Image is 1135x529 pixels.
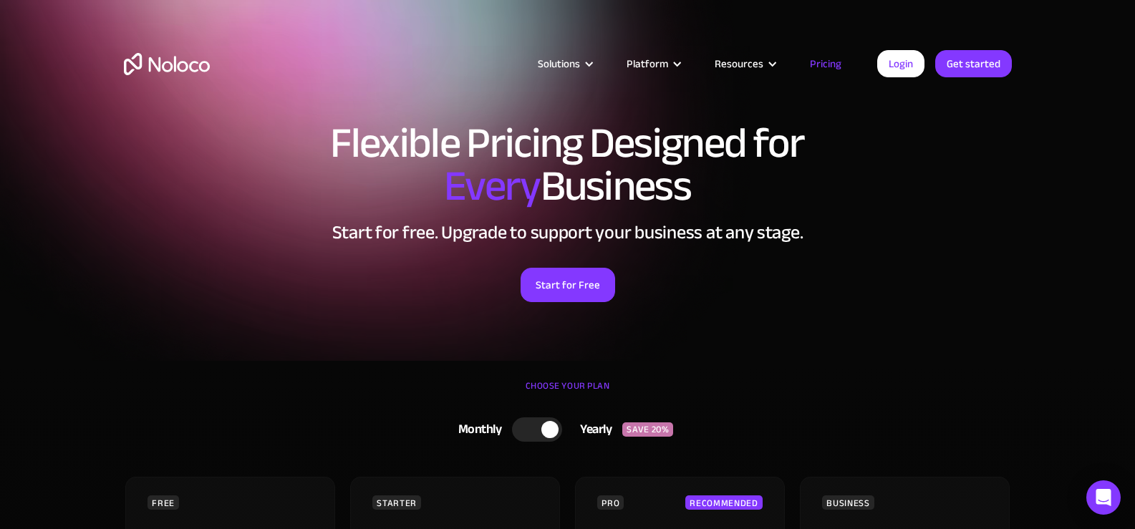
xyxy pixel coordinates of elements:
div: RECOMMENDED [685,495,762,510]
div: Resources [715,54,763,73]
div: CHOOSE YOUR PLAN [124,375,1012,411]
span: Every [444,146,541,226]
a: home [124,53,210,75]
div: PRO [597,495,624,510]
div: Platform [627,54,668,73]
div: Monthly [440,419,513,440]
div: STARTER [372,495,420,510]
h2: Start for free. Upgrade to support your business at any stage. [124,222,1012,243]
div: SAVE 20% [622,422,673,437]
h1: Flexible Pricing Designed for Business [124,122,1012,208]
div: Open Intercom Messenger [1086,480,1121,515]
div: Platform [609,54,697,73]
div: BUSINESS [822,495,874,510]
div: Yearly [562,419,622,440]
a: Login [877,50,924,77]
a: Pricing [792,54,859,73]
div: Solutions [520,54,609,73]
div: FREE [148,495,179,510]
a: Get started [935,50,1012,77]
a: Start for Free [521,268,615,302]
div: Resources [697,54,792,73]
div: Solutions [538,54,580,73]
